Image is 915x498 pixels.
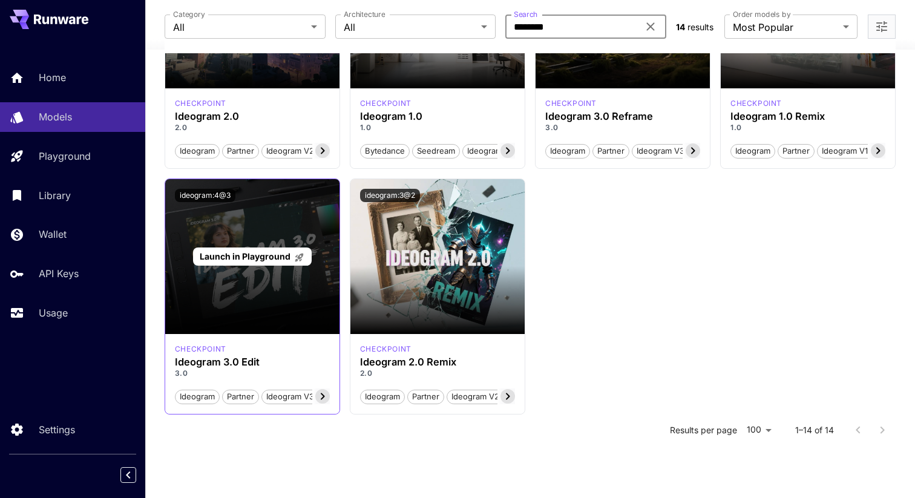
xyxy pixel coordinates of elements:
[39,422,75,437] p: Settings
[173,9,205,19] label: Category
[360,143,410,159] button: Bytedance
[733,9,790,19] label: Order models by
[175,388,220,404] button: Ideogram
[462,143,523,159] button: ideogram:1@1
[360,344,412,355] div: ideogram2
[262,145,326,157] span: Ideogram v2.0
[39,110,72,124] p: Models
[360,356,515,368] h3: Ideogram 2.0 Remix
[733,20,838,34] span: Most Popular
[200,251,290,261] span: Launch in Playground
[408,391,444,403] span: Partner
[593,145,629,157] span: Partner
[175,98,226,109] p: checkpoint
[817,143,880,159] button: Ideogram v1.0
[730,143,775,159] button: Ideogram
[413,145,459,157] span: Seedream
[175,344,226,355] div: ideogram3
[742,421,776,439] div: 100
[412,143,460,159] button: Seedream
[175,189,235,202] button: ideogram:4@3
[39,227,67,241] p: Wallet
[360,189,420,202] button: ideogram:3@2
[632,143,697,159] button: Ideogram v3.0
[730,122,885,133] p: 1.0
[175,98,226,109] div: ideogram2
[730,98,782,109] p: checkpoint
[687,22,713,32] span: results
[360,98,412,109] div: ideogram1
[592,143,629,159] button: Partner
[222,388,259,404] button: Partner
[262,391,326,403] span: Ideogram v3.0
[223,391,258,403] span: Partner
[730,111,885,122] h3: Ideogram 1.0 Remix
[546,145,589,157] span: Ideogram
[545,98,597,109] p: checkpoint
[360,388,405,404] button: Ideogram
[545,122,700,133] p: 3.0
[344,9,385,19] label: Architecture
[447,391,511,403] span: Ideogram v2.0
[175,111,330,122] h3: Ideogram 2.0
[120,467,136,483] button: Collapse sidebar
[39,306,68,320] p: Usage
[360,368,515,379] p: 2.0
[175,145,219,157] span: Ideogram
[795,424,834,436] p: 1–14 of 14
[39,188,71,203] p: Library
[731,145,775,157] span: Ideogram
[360,98,412,109] p: checkpoint
[730,98,782,109] div: ideogram1
[222,143,259,159] button: Partner
[175,356,330,368] h3: Ideogram 3.0 Edit
[447,388,511,404] button: Ideogram v2.0
[463,145,523,157] span: ideogram:1@1
[514,9,537,19] label: Search
[360,122,515,133] p: 1.0
[175,368,330,379] p: 3.0
[407,388,444,404] button: Partner
[361,145,409,157] span: Bytedance
[39,70,66,85] p: Home
[39,149,91,163] p: Playground
[360,344,412,355] p: checkpoint
[818,145,879,157] span: Ideogram v1.0
[193,247,311,266] a: Launch in Playground
[632,145,696,157] span: Ideogram v3.0
[676,22,685,32] span: 14
[261,388,326,404] button: Ideogram v3.0
[175,143,220,159] button: Ideogram
[173,20,306,34] span: All
[261,143,326,159] button: Ideogram v2.0
[223,145,258,157] span: Partner
[175,344,226,355] p: checkpoint
[360,111,515,122] h3: Ideogram 1.0
[778,143,815,159] button: Partner
[545,98,597,109] div: ideogram3
[175,391,219,403] span: Ideogram
[670,424,737,436] p: Results per page
[175,122,330,133] p: 2.0
[874,19,889,34] button: Open more filters
[545,111,700,122] h3: Ideogram 3.0 Reframe
[778,145,814,157] span: Partner
[361,391,404,403] span: Ideogram
[545,143,590,159] button: Ideogram
[39,266,79,281] p: API Keys
[130,464,145,486] div: Collapse sidebar
[344,20,477,34] span: All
